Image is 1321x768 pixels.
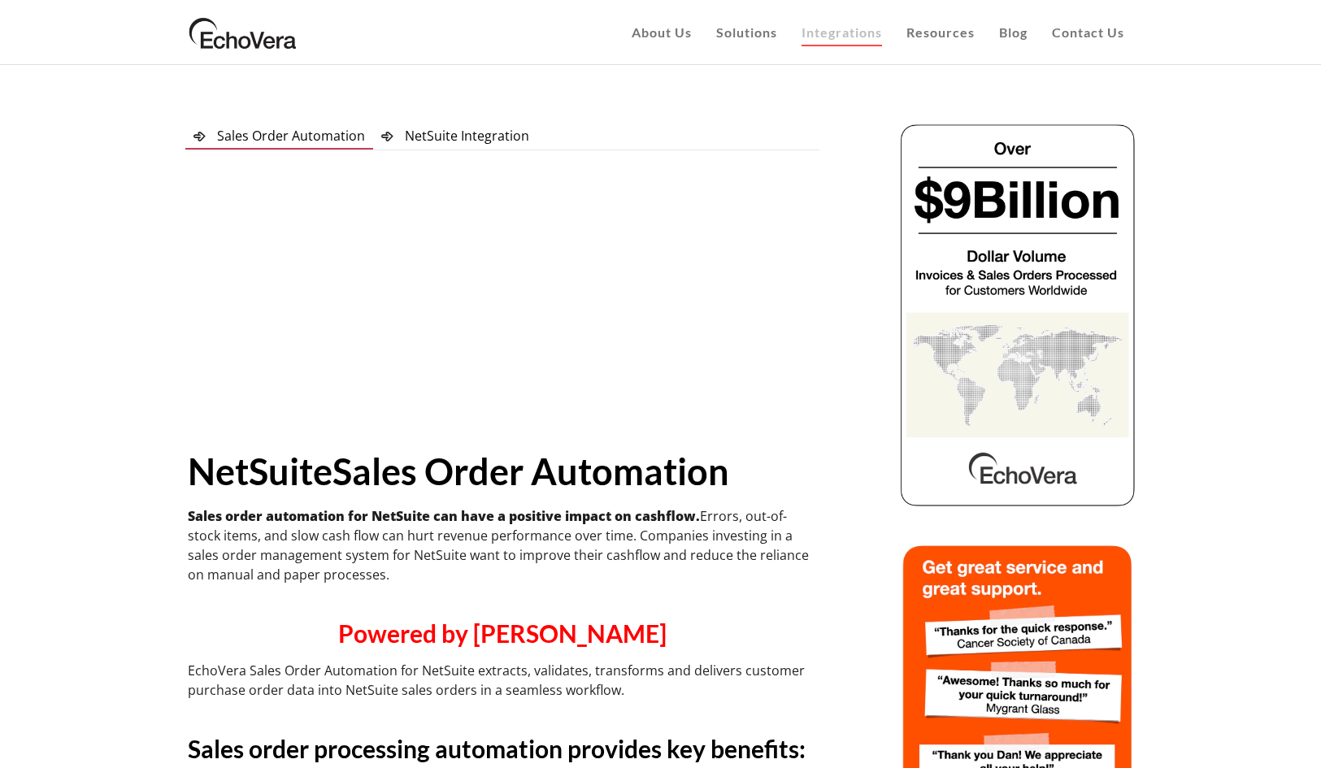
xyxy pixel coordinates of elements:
p: EchoVera Sales Order Automation for NetSuite extracts, validates, transforms and delivers custome... [188,661,817,700]
span: Powered by [PERSON_NAME] [338,618,667,648]
p: Errors, out-of-stock items, and slow cash flow can hurt revenue performance over time. Companies ... [188,506,817,584]
span: Resources [906,24,975,40]
span: Sales Order Automation [217,127,365,145]
a: NetSuite Integration [373,122,537,150]
strong: Sales order processing automation provides key benefits: [188,734,806,763]
span: NetSuite Integration [405,127,529,145]
span: Contact Us [1052,24,1124,40]
img: echovera dollar volume [898,122,1136,508]
iframe: YouTube video player [275,164,730,420]
span: Integrations [802,24,882,40]
span: About Us [632,24,692,40]
span: Blog [999,24,1028,40]
strong: Sales Order Automation [332,449,729,493]
a: Sales Order Automation [185,122,373,150]
span: Solutions [716,24,777,40]
img: EchoVera [185,12,301,53]
strong: Sales order automation for NetSuite can have a positive impact on cashflow. [188,507,700,525]
strong: NetSuite [188,449,332,493]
